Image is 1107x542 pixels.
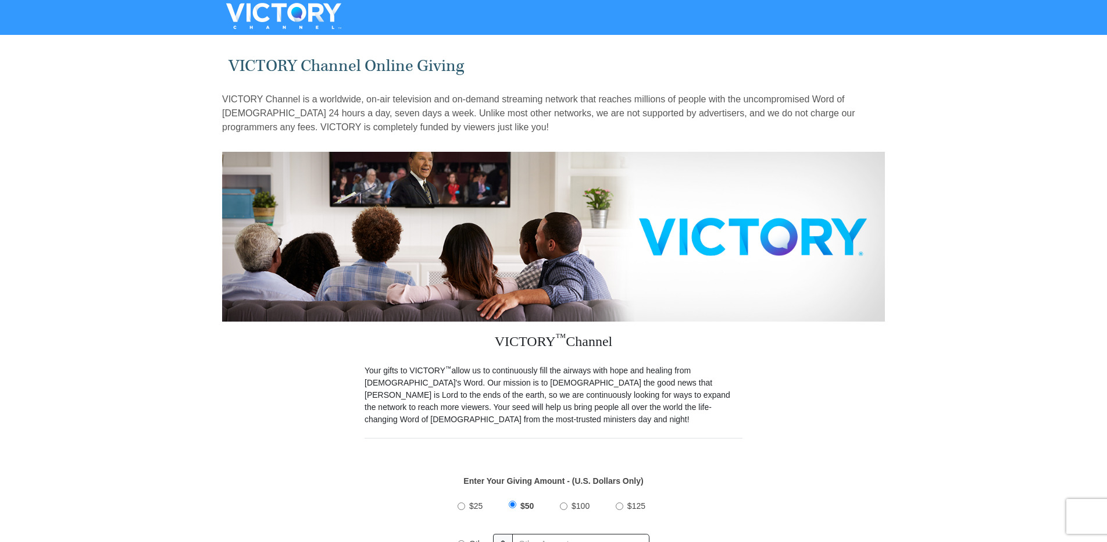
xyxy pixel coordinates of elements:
[222,92,885,134] p: VICTORY Channel is a worldwide, on-air television and on-demand streaming network that reaches mi...
[463,476,643,486] strong: Enter Your Giving Amount - (U.S. Dollars Only)
[365,365,742,426] p: Your gifts to VICTORY allow us to continuously fill the airways with hope and healing from [DEMOG...
[445,365,452,372] sup: ™
[556,331,566,343] sup: ™
[469,501,483,511] span: $25
[211,3,356,29] img: VICTORYTHON - VICTORY Channel
[365,322,742,365] h3: VICTORY Channel
[627,501,645,511] span: $125
[572,501,590,511] span: $100
[228,56,879,76] h1: VICTORY Channel Online Giving
[520,501,534,511] span: $50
